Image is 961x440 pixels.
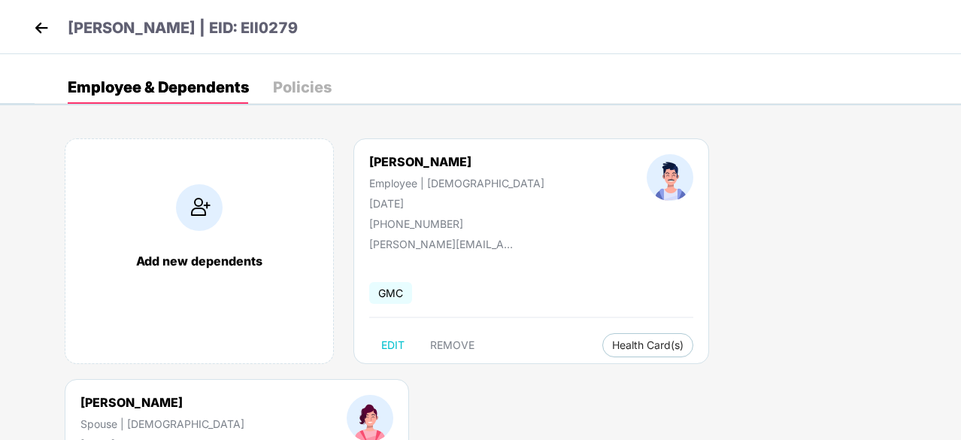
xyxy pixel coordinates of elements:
img: addIcon [176,184,223,231]
span: REMOVE [430,339,474,351]
span: GMC [369,282,412,304]
div: [PERSON_NAME] [80,395,244,410]
button: Health Card(s) [602,333,693,357]
img: profileImage [647,154,693,201]
div: Employee & Dependents [68,80,249,95]
button: EDIT [369,333,417,357]
div: Policies [273,80,332,95]
div: Spouse | [DEMOGRAPHIC_DATA] [80,417,244,430]
div: [DATE] [369,197,544,210]
div: [PHONE_NUMBER] [369,217,544,230]
button: REMOVE [418,333,487,357]
div: [PERSON_NAME][EMAIL_ADDRESS][DOMAIN_NAME] [369,238,520,250]
div: Employee | [DEMOGRAPHIC_DATA] [369,177,544,190]
span: Health Card(s) [612,341,684,349]
p: [PERSON_NAME] | EID: Ell0279 [68,17,298,40]
img: back [30,17,53,39]
div: Add new dependents [80,253,318,269]
span: EDIT [381,339,405,351]
div: [PERSON_NAME] [369,154,544,169]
